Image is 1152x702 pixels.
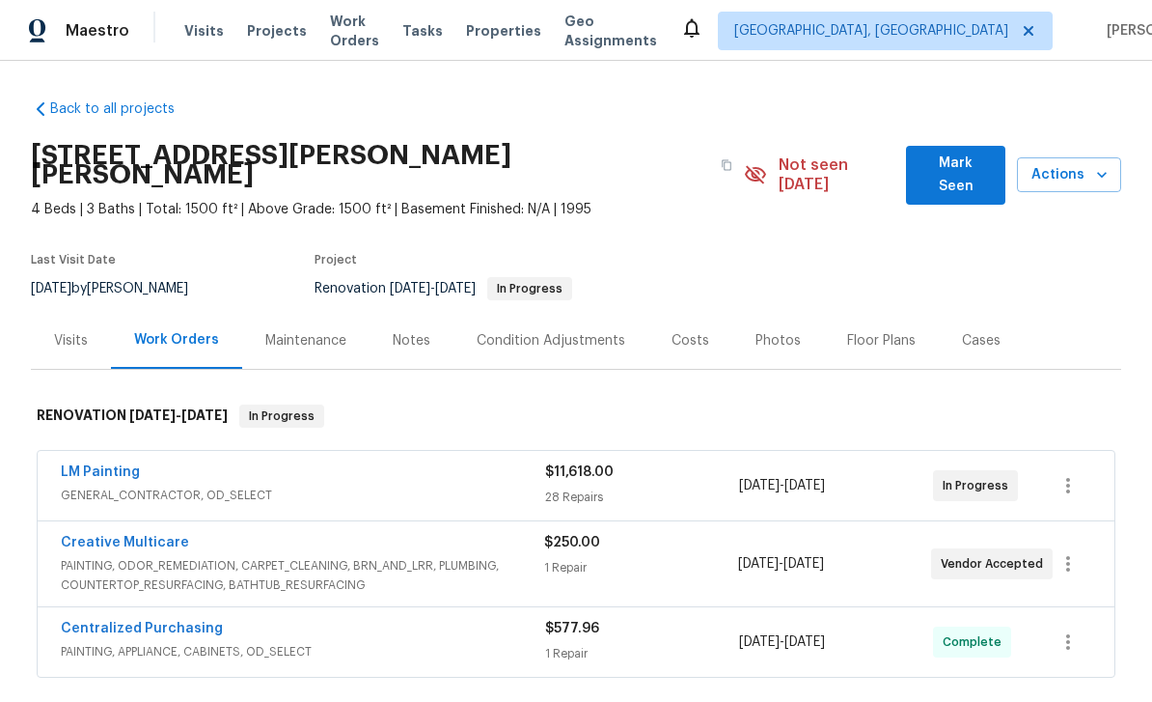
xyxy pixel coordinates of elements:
[755,331,801,351] div: Photos
[241,407,322,426] span: In Progress
[402,24,443,38] span: Tasks
[37,405,228,428] h6: RENOVATION
[435,282,476,295] span: [DATE]
[54,331,88,351] div: Visits
[265,331,346,351] div: Maintenance
[709,148,744,183] button: Copy Address
[393,331,430,351] div: Notes
[66,21,129,41] span: Maestro
[943,632,1009,652] span: Complete
[61,536,189,549] a: Creative Multicare
[61,642,545,661] span: PAINTING, APPLIANCE, CABINETS, OD_SELECT
[61,465,140,479] a: LM Painting
[847,331,916,351] div: Floor Plans
[489,283,570,295] span: In Progress
[962,331,1001,351] div: Cases
[181,408,228,422] span: [DATE]
[943,476,1016,495] span: In Progress
[921,152,990,199] span: Mark Seen
[784,479,825,492] span: [DATE]
[1017,157,1121,193] button: Actions
[544,536,600,549] span: $250.00
[330,12,379,50] span: Work Orders
[564,12,657,50] span: Geo Assignments
[784,635,825,649] span: [DATE]
[738,557,779,571] span: [DATE]
[906,146,1005,205] button: Mark Seen
[941,554,1051,574] span: Vendor Accepted
[61,622,223,635] a: Centralized Purchasing
[31,254,116,266] span: Last Visit Date
[31,200,744,219] span: 4 Beds | 3 Baths | Total: 1500 ft² | Above Grade: 1500 ft² | Basement Finished: N/A | 1995
[31,146,709,184] h2: [STREET_ADDRESS][PERSON_NAME][PERSON_NAME]
[1032,163,1106,187] span: Actions
[184,21,224,41] span: Visits
[545,465,614,479] span: $11,618.00
[779,155,895,194] span: Not seen [DATE]
[31,282,71,295] span: [DATE]
[315,282,572,295] span: Renovation
[315,254,357,266] span: Project
[61,556,544,595] span: PAINTING, ODOR_REMEDIATION, CARPET_CLEANING, BRN_AND_LRR, PLUMBING, COUNTERTOP_RESURFACING, BATHT...
[672,331,709,351] div: Costs
[390,282,476,295] span: -
[134,330,219,350] div: Work Orders
[734,21,1008,41] span: [GEOGRAPHIC_DATA], [GEOGRAPHIC_DATA]
[739,476,825,495] span: -
[31,99,216,119] a: Back to all projects
[31,277,211,300] div: by [PERSON_NAME]
[738,554,824,574] span: -
[545,488,739,507] div: 28 Repairs
[783,557,824,571] span: [DATE]
[739,632,825,652] span: -
[247,21,307,41] span: Projects
[545,622,599,635] span: $577.96
[129,408,176,422] span: [DATE]
[390,282,430,295] span: [DATE]
[739,635,780,649] span: [DATE]
[129,408,228,422] span: -
[739,479,780,492] span: [DATE]
[31,385,1121,447] div: RENOVATION [DATE]-[DATE]In Progress
[544,558,737,577] div: 1 Repair
[477,331,625,351] div: Condition Adjustments
[466,21,541,41] span: Properties
[545,644,739,663] div: 1 Repair
[61,486,545,505] span: GENERAL_CONTRACTOR, OD_SELECT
